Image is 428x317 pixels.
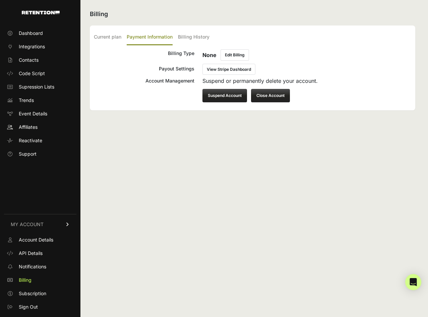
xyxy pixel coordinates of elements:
[4,68,76,79] a: Code Script
[4,234,76,245] a: Account Details
[11,221,44,228] span: MY ACCOUNT
[19,43,45,50] span: Integrations
[4,108,76,119] a: Event Details
[202,64,255,75] a: View Stripe Dashboard
[4,275,76,285] a: Billing
[90,9,415,19] h2: Billing
[19,151,37,157] span: Support
[4,135,76,146] a: Reactivate
[19,30,43,37] span: Dashboard
[4,288,76,299] a: Subscription
[19,250,43,257] span: API Details
[4,302,76,312] a: Sign Out
[19,97,34,104] span: Trends
[4,261,76,272] a: Notifications
[94,65,194,73] div: Payout Settings
[178,30,209,45] label: Billing History
[19,137,42,144] span: Reactivate
[251,89,290,102] button: Close Account
[405,274,421,290] div: Open Intercom Messenger
[221,49,249,61] button: Edit Billing
[4,28,76,39] a: Dashboard
[19,236,53,243] span: Account Details
[19,290,46,297] span: Subscription
[4,214,76,234] a: MY ACCOUNT
[94,30,121,45] label: Current plan
[4,55,76,65] a: Contacts
[22,11,60,14] img: Retention.com
[4,82,76,92] a: Supression Lists
[19,304,38,310] span: Sign Out
[127,30,173,45] label: Payment Information
[4,149,76,159] a: Support
[19,57,39,63] span: Contacts
[94,49,194,61] div: Billing Type
[4,41,76,52] a: Integrations
[19,263,46,270] span: Notifications
[19,84,54,90] span: Supression Lists
[4,122,76,133] a: Affiliates
[19,70,45,77] span: Code Script
[202,77,411,102] div: Suspend or permanently delete your account.
[4,248,76,259] a: API Details
[19,110,47,117] span: Event Details
[19,124,38,130] span: Affiliates
[4,95,76,106] a: Trends
[94,77,194,102] div: Account Management
[202,51,217,59] h6: None
[19,277,32,283] span: Billing
[202,89,247,102] button: Suspend Account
